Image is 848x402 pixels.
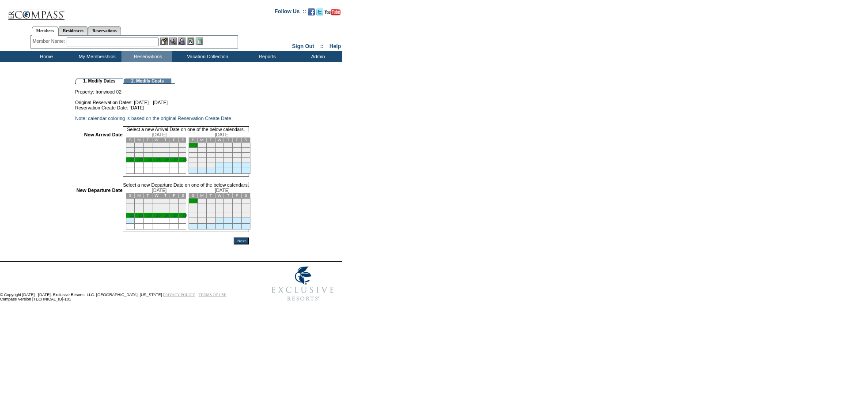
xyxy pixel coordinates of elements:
[178,138,187,143] td: S
[197,138,206,143] td: M
[170,203,178,208] td: 13
[215,148,224,153] td: 11
[233,138,242,143] td: F
[156,158,161,162] a: 25
[123,182,250,188] td: Select a new Departure Date on one of the below calendars.
[174,158,178,162] a: 27
[215,193,224,198] td: W
[121,51,172,62] td: Reservations
[178,208,187,213] td: 21
[224,208,233,213] td: 19
[242,153,250,158] td: 21
[197,203,206,208] td: 9
[242,158,250,162] td: 28
[135,203,144,208] td: 9
[197,218,206,224] td: 30
[161,143,170,148] td: 5
[275,8,306,18] td: Follow Us ::
[197,158,206,162] td: 23
[178,143,187,148] td: 7
[126,148,135,153] td: 8
[135,153,144,158] td: 16
[135,193,144,198] td: M
[126,138,135,143] td: S
[172,51,241,62] td: Vacation Collection
[206,143,215,148] td: 3
[197,153,206,158] td: 16
[215,208,224,213] td: 18
[233,148,242,153] td: 13
[206,162,215,168] td: 31
[76,188,123,232] td: New Departure Date
[182,213,187,218] a: 28
[189,153,197,158] td: 15
[126,143,135,148] td: 1
[163,293,195,297] a: PRIVACY POLICY
[76,79,123,84] td: 1. Modify Dates
[215,188,230,193] span: [DATE]
[187,38,194,45] img: Reservations
[234,237,249,244] input: Next
[242,138,250,143] td: S
[161,153,170,158] td: 19
[152,153,161,158] td: 18
[224,138,233,143] td: T
[152,193,161,198] td: W
[206,158,215,162] td: 24
[20,51,71,62] td: Home
[178,148,187,153] td: 14
[206,193,215,198] td: T
[308,8,315,15] img: Become our fan on Facebook
[165,158,169,162] a: 26
[224,158,233,162] td: 26
[224,153,233,158] td: 19
[58,26,88,35] a: Residences
[135,208,144,213] td: 16
[126,193,135,198] td: S
[144,203,152,208] td: 10
[189,162,197,168] td: 29
[233,213,242,218] td: 27
[206,203,215,208] td: 10
[233,199,242,203] td: 6
[71,51,121,62] td: My Memberships
[161,199,170,203] td: 5
[206,208,215,213] td: 17
[233,208,242,213] td: 20
[206,213,215,218] td: 24
[161,203,170,208] td: 12
[233,158,242,162] td: 27
[170,193,178,198] td: F
[76,132,123,177] td: New Arrival Date
[189,218,197,224] td: 29
[233,193,242,198] td: F
[325,11,341,16] a: Subscribe to our YouTube Channel
[233,153,242,158] td: 20
[197,143,206,148] td: 2
[206,218,215,224] td: 31
[144,193,152,198] td: T
[178,199,187,203] td: 7
[215,158,224,162] td: 25
[144,208,152,213] td: 17
[292,43,314,49] a: Sign Out
[178,38,185,45] img: Impersonate
[242,193,250,198] td: S
[75,105,249,110] td: Reservation Create Date: [DATE]
[215,153,224,158] td: 18
[224,143,233,148] td: 5
[174,213,178,218] a: 27
[170,153,178,158] td: 20
[161,208,170,213] td: 19
[263,262,342,306] img: Exclusive Resorts
[130,158,134,162] a: 22
[215,199,224,203] td: 4
[241,51,291,62] td: Reports
[126,153,135,158] td: 15
[165,213,169,218] a: 26
[124,79,171,84] td: 2. Modify Costs
[189,193,197,198] td: S
[242,148,250,153] td: 14
[144,153,152,158] td: 17
[189,203,197,208] td: 8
